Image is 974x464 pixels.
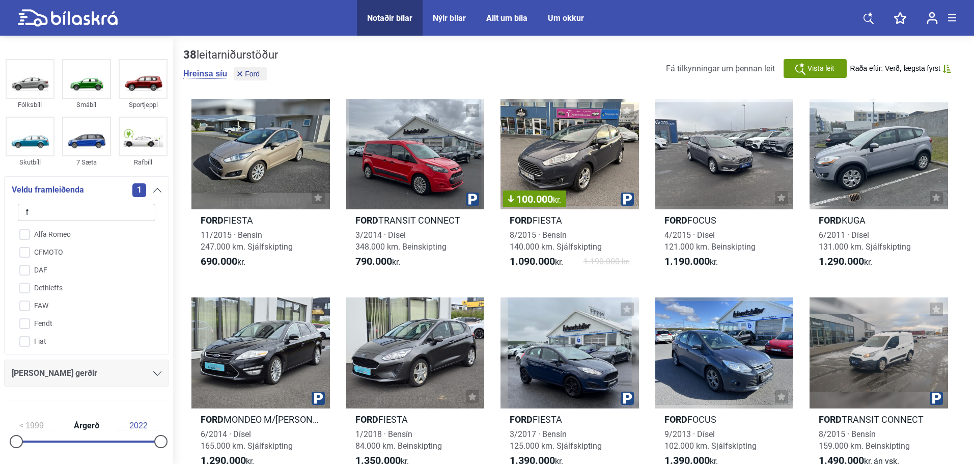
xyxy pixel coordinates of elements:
h2: FIESTA [346,414,485,425]
span: Raða eftir: Verð, lægsta fyrst [850,64,940,73]
span: 8/2015 · Bensín 140.000 km. Sjálfskipting [510,230,602,252]
span: 1.190.000 kr. [583,256,630,268]
h2: KUGA [810,214,948,226]
h2: FIESTA [191,214,330,226]
b: Ford [664,414,687,425]
a: 100.000kr.FordFIESTA8/2015 · Bensín140.000 km. Sjálfskipting1.090.000kr.1.190.000 kr. [500,99,639,277]
span: kr. [819,256,872,268]
b: 1.190.000 [664,255,710,267]
a: FordTRANSIT CONNECT3/2014 · Dísel348.000 km. Beinskipting790.000kr. [346,99,485,277]
h2: FOCUS [655,214,794,226]
a: FordKUGA6/2011 · Dísel131.000 km. Sjálfskipting1.290.000kr. [810,99,948,277]
span: Fá tilkynningar um þennan leit [666,64,775,73]
span: [PERSON_NAME] gerðir [12,366,97,380]
span: 6/2014 · Dísel 165.000 km. Sjálfskipting [201,429,293,451]
span: 8/2015 · Bensín 159.000 km. Beinskipting [819,429,910,451]
img: parking.png [930,392,943,405]
div: Smábíl [62,99,111,111]
span: 3/2014 · Dísel 348.000 km. Beinskipting [355,230,447,252]
b: 1.090.000 [510,255,555,267]
b: 790.000 [355,255,392,267]
a: Nýir bílar [433,13,466,23]
div: Sportjeppi [119,99,168,111]
span: kr. [201,256,245,268]
img: parking.png [621,193,634,206]
b: Ford [819,215,842,226]
div: leitarniðurstöður [183,48,278,62]
span: 3/2017 · Bensín 125.000 km. Sjálfskipting [510,429,602,451]
b: 690.000 [201,255,237,267]
span: 9/2013 · Dísel 102.000 km. Sjálfskipting [664,429,757,451]
b: Ford [355,414,378,425]
img: parking.png [621,392,634,405]
b: Ford [510,215,533,226]
span: Veldu framleiðenda [12,183,84,197]
span: Vista leit [808,63,834,74]
h2: TRANSIT CONNECT [346,214,485,226]
a: Um okkur [548,13,584,23]
b: Ford [355,215,378,226]
b: Ford [664,215,687,226]
b: Ford [201,215,224,226]
button: Hreinsa síu [183,69,227,79]
button: Ford [234,67,267,80]
h2: FIESTA [500,214,639,226]
b: 38 [183,48,197,61]
a: Allt um bíla [486,13,527,23]
b: Ford [510,414,533,425]
span: 6/2011 · Dísel 131.000 km. Sjálfskipting [819,230,911,252]
h2: FOCUS [655,414,794,425]
b: 1.290.000 [819,255,864,267]
b: Ford [201,414,224,425]
span: 100.000 [508,194,561,204]
a: FordFIESTA11/2015 · Bensín247.000 km. Sjálfskipting690.000kr. [191,99,330,277]
b: Ford [819,414,842,425]
div: 7 Sæta [62,156,111,168]
span: 1 [132,183,146,197]
span: kr. [355,256,400,268]
img: parking.png [312,392,325,405]
img: parking.png [466,193,479,206]
h2: FIESTA [500,414,639,425]
span: 4/2015 · Dísel 121.000 km. Beinskipting [664,230,756,252]
a: FordFOCUS4/2015 · Dísel121.000 km. Beinskipting1.190.000kr. [655,99,794,277]
span: Ford [245,70,260,77]
h2: TRANSIT CONNECT [810,414,948,425]
button: Raða eftir: Verð, lægsta fyrst [850,64,951,73]
span: 11/2015 · Bensín 247.000 km. Sjálfskipting [201,230,293,252]
h2: MONDEO M/[PERSON_NAME] [191,414,330,425]
span: 1/2018 · Bensín 84.000 km. Beinskipting [355,429,442,451]
span: kr. [664,256,718,268]
div: Fólksbíll [6,99,54,111]
span: Árgerð [71,422,102,430]
div: Rafbíll [119,156,168,168]
a: Notaðir bílar [367,13,412,23]
span: kr. [510,256,563,268]
div: Skutbíll [6,156,54,168]
img: user-login.svg [927,12,938,24]
span: kr. [553,195,561,205]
